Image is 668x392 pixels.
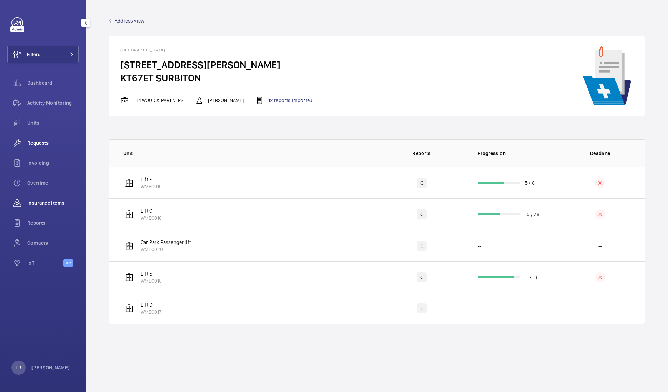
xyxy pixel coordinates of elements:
[27,139,79,147] span: Requests
[31,364,70,371] p: [PERSON_NAME]
[7,46,79,63] button: Filters
[478,305,481,312] p: --
[141,207,162,214] p: Lift C
[141,183,162,190] p: WME0019
[525,211,539,218] p: 15 / 28
[417,272,426,282] div: IC
[141,308,161,316] p: WME0017
[125,304,134,313] img: elevator.svg
[417,303,426,313] div: IC
[27,179,79,187] span: Overtime
[478,150,555,157] p: Progression
[16,364,21,371] p: LR
[125,242,134,250] img: elevator.svg
[120,48,324,58] h4: [GEOGRAPHIC_DATA]
[141,246,191,253] p: WME0020
[141,270,162,277] p: Lift E
[255,96,313,105] div: 12 reports imported
[27,239,79,247] span: Contacts
[525,179,535,187] p: 5 / 8
[27,159,79,167] span: Invoicing
[27,99,79,106] span: Activity Monitoring
[27,199,79,207] span: Insurance items
[417,241,426,251] div: IC
[115,17,144,24] span: Address view
[125,210,134,219] img: elevator.svg
[27,79,79,86] span: Dashboard
[417,209,426,219] div: IC
[141,214,162,222] p: WME0016
[63,259,73,267] span: Beta
[27,119,79,126] span: Units
[141,176,162,183] p: Lift F
[27,51,40,58] span: Filters
[417,178,426,188] div: IC
[382,150,461,157] p: Reports
[141,239,191,246] p: Car Park Passenger lift
[125,273,134,282] img: elevator.svg
[120,96,184,105] div: HEYWOOD & PARTNERS
[598,242,602,249] p: --
[141,301,161,308] p: Lift D
[120,58,324,85] h4: [STREET_ADDRESS][PERSON_NAME] KT67ET SURBITON
[27,259,63,267] span: IoT
[195,96,244,105] div: [PERSON_NAME]
[525,274,537,281] p: 11 / 13
[27,219,79,227] span: Reports
[125,179,134,187] img: elevator.svg
[123,150,377,157] p: Unit
[598,305,602,312] p: --
[141,277,162,284] p: WME0018
[560,150,640,157] p: Deadline
[478,242,481,249] p: --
